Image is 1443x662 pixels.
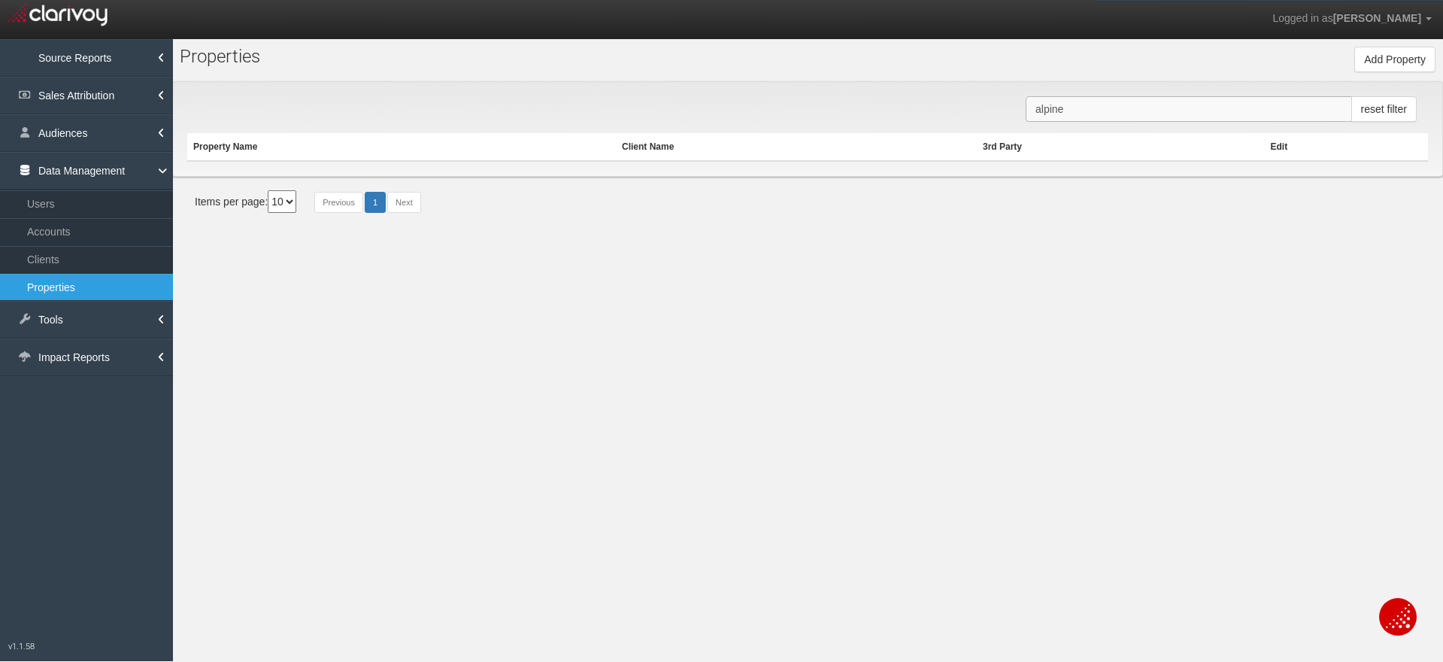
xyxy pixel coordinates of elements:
input: Search Properties [1026,96,1352,122]
a: Logged in as[PERSON_NAME] [1261,1,1443,37]
th: Edit [1265,133,1428,161]
a: Next [387,192,421,213]
h1: Pr perties [180,47,556,66]
div: Items per page: [195,190,296,213]
th: Property Name [187,133,616,161]
button: Add Property [1354,47,1435,72]
th: Client Name [616,133,977,161]
span: Logged in as [1272,12,1332,24]
span: [PERSON_NAME] [1333,12,1421,24]
th: 3rd Party [977,133,1265,161]
button: reset filter [1351,96,1417,122]
a: 1 [365,192,386,213]
span: o [197,46,207,67]
a: Previous [314,192,363,213]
